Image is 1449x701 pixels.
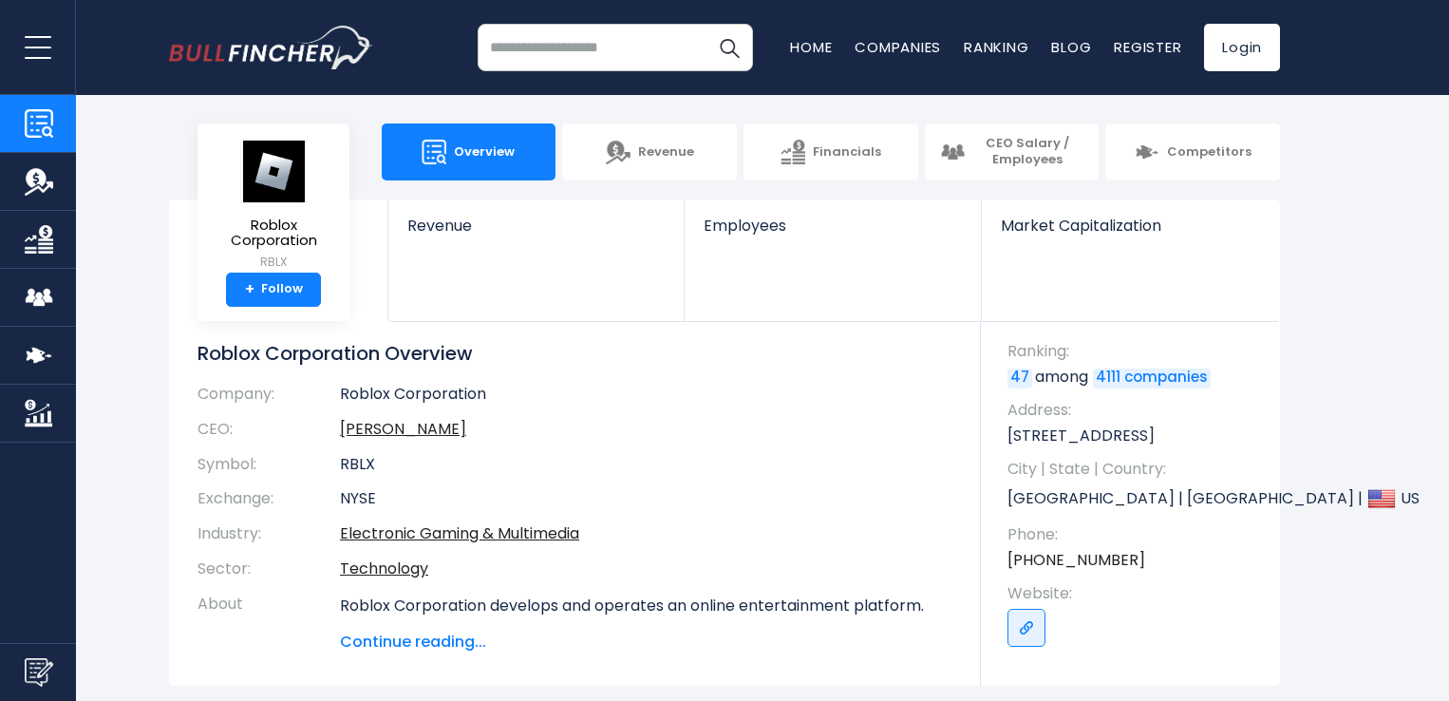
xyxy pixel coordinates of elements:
[1007,400,1261,421] span: Address:
[743,123,918,180] a: Financials
[972,136,1084,168] span: CEO Salary / Employees
[562,123,737,180] a: Revenue
[340,522,579,544] a: Electronic Gaming & Multimedia
[198,482,340,517] th: Exchange:
[198,412,340,447] th: CEO:
[212,139,335,273] a: Roblox Corporation RBLX
[454,144,515,161] span: Overview
[964,37,1028,57] a: Ranking
[213,218,334,249] span: Roblox Corporation
[790,37,832,57] a: Home
[704,217,961,235] span: Employees
[1007,484,1261,513] p: [GEOGRAPHIC_DATA] | [GEOGRAPHIC_DATA] | US
[1007,524,1261,545] span: Phone:
[407,217,665,235] span: Revenue
[245,281,254,298] strong: +
[925,123,1100,180] a: CEO Salary / Employees
[388,199,684,267] a: Revenue
[855,37,941,57] a: Companies
[169,26,373,69] img: bullfincher logo
[1007,369,1032,388] a: 47
[1007,341,1261,362] span: Ranking:
[198,552,340,587] th: Sector:
[685,199,980,267] a: Employees
[213,254,334,271] small: RBLX
[1007,426,1261,446] p: [STREET_ADDRESS]
[198,341,952,366] h1: Roblox Corporation Overview
[382,123,556,180] a: Overview
[1114,37,1181,57] a: Register
[340,385,952,412] td: Roblox Corporation
[1204,24,1280,71] a: Login
[982,199,1278,267] a: Market Capitalization
[226,273,321,307] a: +Follow
[1105,123,1280,180] a: Competitors
[169,26,373,69] a: Go to homepage
[813,144,881,161] span: Financials
[198,517,340,552] th: Industry:
[198,587,340,654] th: About
[198,385,340,412] th: Company:
[340,558,428,579] a: Technology
[1007,550,1145,571] a: [PHONE_NUMBER]
[1007,459,1261,480] span: City | State | Country:
[1001,217,1259,235] span: Market Capitalization
[706,24,753,71] button: Search
[340,482,952,517] td: NYSE
[1007,367,1261,388] p: among
[1007,583,1261,604] span: Website:
[340,631,952,654] span: Continue reading...
[340,418,466,440] a: ceo
[1051,37,1091,57] a: Blog
[1007,609,1045,647] a: Go to link
[1167,144,1251,161] span: Competitors
[1093,369,1211,388] a: 4111 companies
[638,144,694,161] span: Revenue
[198,447,340,483] th: Symbol:
[340,447,952,483] td: RBLX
